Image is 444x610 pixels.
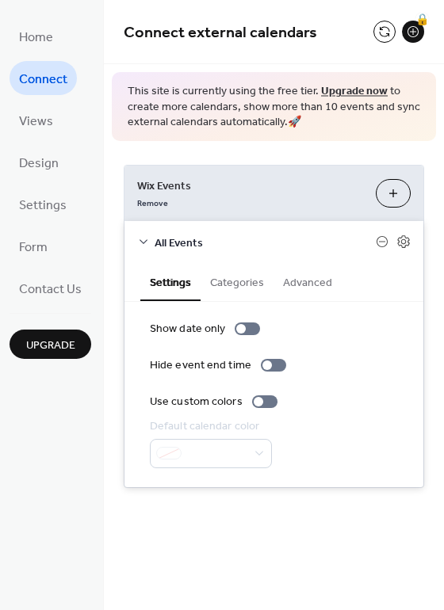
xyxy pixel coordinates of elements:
a: Views [10,103,63,137]
span: Connect external calendars [124,17,317,48]
span: Form [19,235,48,260]
span: Contact Us [19,277,82,302]
a: Connect [10,61,77,95]
span: Views [19,109,53,134]
a: Form [10,229,57,263]
span: Settings [19,193,67,218]
a: Upgrade now [321,81,388,102]
span: Home [19,25,53,50]
span: Remove [137,197,168,208]
button: Advanced [274,263,342,299]
button: Categories [201,263,274,299]
div: Hide event end time [150,357,251,374]
a: Settings [10,187,76,221]
span: All Events [155,234,376,251]
a: Home [10,19,63,53]
button: Upgrade [10,330,91,359]
button: Settings [140,263,201,301]
div: Use custom colors [150,394,243,410]
span: Upgrade [26,337,75,354]
div: Show date only [150,321,225,337]
span: Design [19,151,59,176]
span: Wix Events [137,177,363,194]
span: This site is currently using the free tier. to create more calendars, show more than 10 events an... [128,84,420,131]
a: Design [10,145,68,179]
a: Contact Us [10,271,91,305]
div: Default calendar color [150,418,269,435]
span: Connect [19,67,67,92]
